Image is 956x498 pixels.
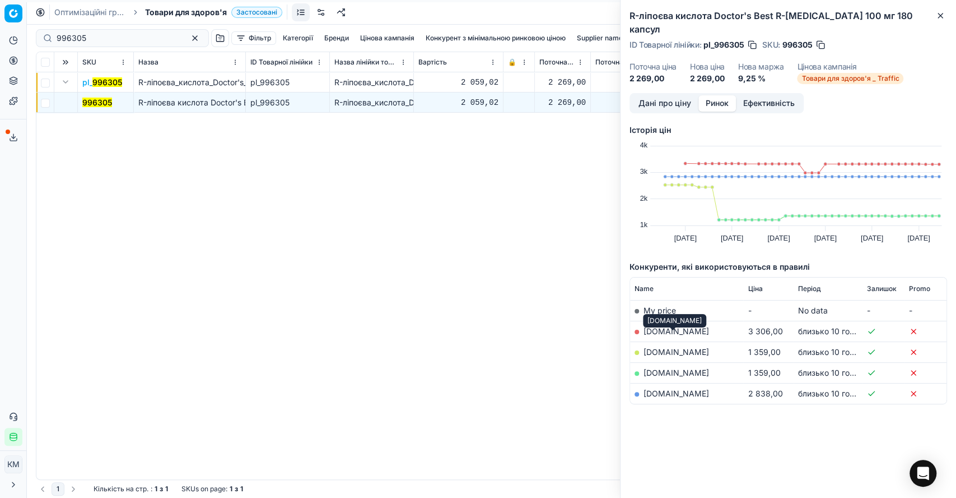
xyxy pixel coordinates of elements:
span: Promo [909,284,930,293]
td: No data [794,300,862,321]
strong: з [235,485,238,494]
span: Товари для здоров'яЗастосовані [145,7,282,18]
button: Expand [59,75,72,89]
button: Цінова кампанія [356,31,419,45]
dt: Нова ціна [690,63,725,71]
h5: Історія цін [629,125,947,136]
span: pl_ [82,77,122,88]
button: Go to previous page [36,482,49,496]
span: My price [643,306,676,315]
div: 2 269,00 [539,97,586,108]
div: R-ліпоєва_кислота_Doctor's_Best_R-[MEDICAL_DATA]_100_мг_180_капсул [334,77,409,88]
text: [DATE] [674,234,696,242]
text: 2k [640,194,647,202]
strong: 1 [240,485,243,494]
dt: Поточна ціна [629,63,677,71]
span: SKUs on page : [181,485,227,494]
text: [DATE] [907,234,930,242]
button: Бренди [320,31,353,45]
span: Вартість [418,58,447,67]
mark: 996305 [92,77,122,87]
span: Назва лінійки товарів [334,58,398,67]
button: Ефективність [736,95,802,112]
span: pl_996305 [703,39,744,50]
div: 2 269,00 [595,97,670,108]
span: ID Товарної лінійки [250,58,313,67]
span: Кількість на стр. [94,485,148,494]
span: Поточна ціна [539,58,575,67]
span: Товари для здоров'я [145,7,227,18]
span: Товари для здоров'я _ Traffic [797,73,903,84]
span: Ціна [748,284,762,293]
text: [DATE] [721,234,743,242]
span: Період [798,284,821,293]
span: R-ліпоєва_кислота_Doctor's_Best_R-[MEDICAL_DATA]_100_мг_180_капсул [138,77,413,87]
td: - [862,300,904,321]
span: 🔒 [508,58,516,67]
span: Залишок [867,284,897,293]
text: [DATE] [767,234,790,242]
button: Конкурент з мінімальною ринковою ціною [421,31,570,45]
div: 2 059,02 [418,77,498,88]
text: [DATE] [861,234,883,242]
dd: 2 269,00 [690,73,725,84]
span: SKU [82,58,96,67]
h2: R-ліпоєва кислота Doctor's Best R-[MEDICAL_DATA] 100 мг 180 капсул [629,9,947,36]
text: [DATE] [814,234,836,242]
div: R-ліпоєва_кислота_Doctor's_Best_R-[MEDICAL_DATA]_100_мг_180_капсул [334,97,409,108]
strong: 1 [155,485,157,494]
td: - [904,300,946,321]
div: Open Intercom Messenger [910,460,936,487]
span: 996305 [782,39,813,50]
strong: з [160,485,163,494]
button: 1 [52,482,64,496]
dd: 2 269,00 [629,73,677,84]
a: [DOMAIN_NAME] [643,389,709,398]
button: Expand all [59,56,72,69]
div: 2 059,02 [418,97,498,108]
strong: 1 [230,485,232,494]
input: Пошук по SKU або назві [57,33,179,44]
span: КM [5,456,22,473]
a: Оптимізаційні групи [54,7,126,18]
span: Назва [138,58,158,67]
dt: Нова маржа [738,63,784,71]
span: близько 10 годин тому [798,326,885,336]
dd: 9,25 % [738,73,784,84]
span: 2 838,00 [748,389,782,398]
span: ID Товарної лінійки : [629,41,701,49]
button: КM [4,455,22,473]
div: 2 269,00 [595,77,670,88]
span: 1 359,00 [748,368,780,377]
button: pl_996305 [82,77,122,88]
div: : [94,485,168,494]
span: близько 10 годин тому [798,368,885,377]
span: близько 10 годин тому [798,389,885,398]
strong: 1 [165,485,168,494]
button: 996305 [82,97,112,108]
span: 3 306,00 [748,326,782,336]
span: Name [635,284,654,293]
a: [DOMAIN_NAME] [643,368,709,377]
text: 4k [640,141,647,149]
button: Go to next page [67,482,80,496]
span: 1 359,00 [748,347,780,357]
div: 2 269,00 [539,77,586,88]
text: 3k [640,167,647,176]
div: pl_996305 [250,77,325,88]
text: 1k [640,220,647,229]
button: Дані про ціну [631,95,698,112]
span: Поточна промо ціна [595,58,659,67]
span: близько 10 годин тому [798,347,885,357]
td: - [743,300,794,321]
nav: breadcrumb [54,7,282,18]
nav: pagination [36,482,80,496]
span: R-ліпоєва кислота Doctor's Best R-[MEDICAL_DATA] 100 мг 180 капсул [138,98,407,107]
div: pl_996305 [250,97,325,108]
dt: Цінова кампанія [797,63,903,71]
button: Фільтр [231,31,276,45]
button: Категорії [278,31,318,45]
mark: 996305 [82,98,112,107]
h5: Конкуренти, які використовуються в правилі [629,261,947,273]
span: Застосовані [231,7,282,18]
